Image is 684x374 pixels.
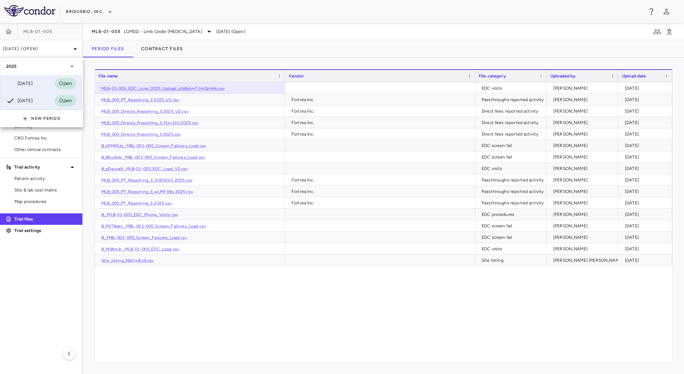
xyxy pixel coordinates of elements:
div: [DATE] [6,96,33,105]
div: [DATE] [6,79,33,88]
div: 2025 [0,58,82,75]
p: 2025 [6,63,17,70]
span: Open [55,80,76,87]
span: Open [55,97,76,105]
button: New Period [23,113,61,124]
